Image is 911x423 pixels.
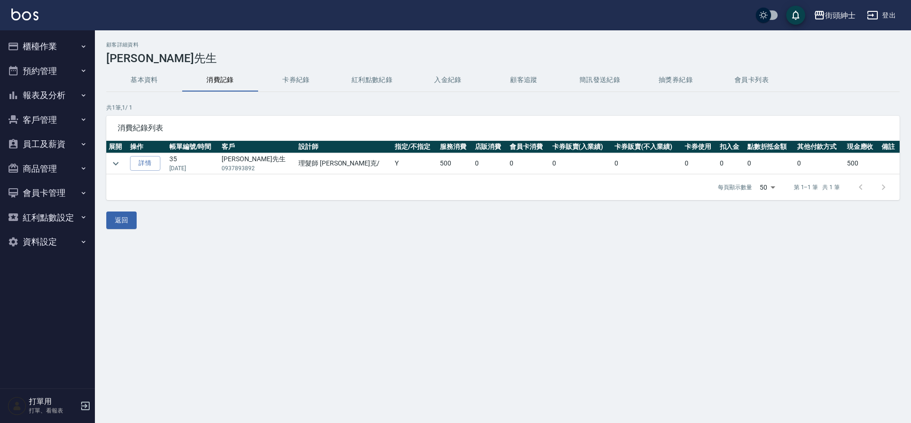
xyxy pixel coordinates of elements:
[4,59,91,83] button: 預約管理
[486,69,562,92] button: 顧客追蹤
[507,141,549,153] th: 會員卡消費
[4,83,91,108] button: 報表及分析
[550,141,613,153] th: 卡券販賣(入業績)
[167,141,220,153] th: 帳單編號/時間
[612,141,682,153] th: 卡券販賣(不入業績)
[717,141,745,153] th: 扣入金
[4,156,91,181] button: 商品管理
[296,141,392,153] th: 設計師
[638,69,714,92] button: 抽獎券紀錄
[562,69,638,92] button: 簡訊發送紀錄
[334,69,410,92] button: 紅利點數紀錄
[296,153,392,174] td: 理髮師 [PERSON_NAME]克 /
[786,6,805,25] button: save
[106,211,137,229] button: 返回
[4,230,91,254] button: 資料設定
[4,205,91,230] button: 紅利點數設定
[118,123,888,133] span: 消費紀錄列表
[794,183,840,192] p: 第 1–1 筆 共 1 筆
[745,141,795,153] th: 點數折抵金額
[879,141,900,153] th: 備註
[825,9,855,21] div: 街頭紳士
[507,153,549,174] td: 0
[106,141,128,153] th: 展開
[718,183,752,192] p: 每頁顯示數量
[612,153,682,174] td: 0
[845,141,880,153] th: 現金應收
[810,6,859,25] button: 街頭紳士
[29,397,77,406] h5: 打單用
[219,153,296,174] td: [PERSON_NAME]先生
[392,153,437,174] td: Y
[29,406,77,415] p: 打單、看報表
[845,153,880,174] td: 500
[106,42,900,48] h2: 顧客詳細資料
[682,153,717,174] td: 0
[4,108,91,132] button: 客戶管理
[169,164,217,173] p: [DATE]
[106,69,182,92] button: 基本資料
[473,153,508,174] td: 0
[4,34,91,59] button: 櫃檯作業
[795,153,845,174] td: 0
[550,153,613,174] td: 0
[437,141,473,153] th: 服務消費
[130,156,160,171] a: 詳情
[258,69,334,92] button: 卡券紀錄
[222,164,294,173] p: 0937893892
[128,141,167,153] th: 操作
[106,103,900,112] p: 共 1 筆, 1 / 1
[4,181,91,205] button: 會員卡管理
[682,141,717,153] th: 卡券使用
[106,52,900,65] h3: [PERSON_NAME]先生
[473,141,508,153] th: 店販消費
[795,141,845,153] th: 其他付款方式
[437,153,473,174] td: 500
[756,175,779,200] div: 50
[8,396,27,415] img: Person
[717,153,745,174] td: 0
[410,69,486,92] button: 入金紀錄
[863,7,900,24] button: 登出
[109,156,123,171] button: expand row
[4,132,91,156] button: 員工及薪資
[392,141,437,153] th: 指定/不指定
[714,69,790,92] button: 會員卡列表
[745,153,795,174] td: 0
[219,141,296,153] th: 客戶
[11,9,38,20] img: Logo
[167,153,220,174] td: 35
[182,69,258,92] button: 消費記錄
